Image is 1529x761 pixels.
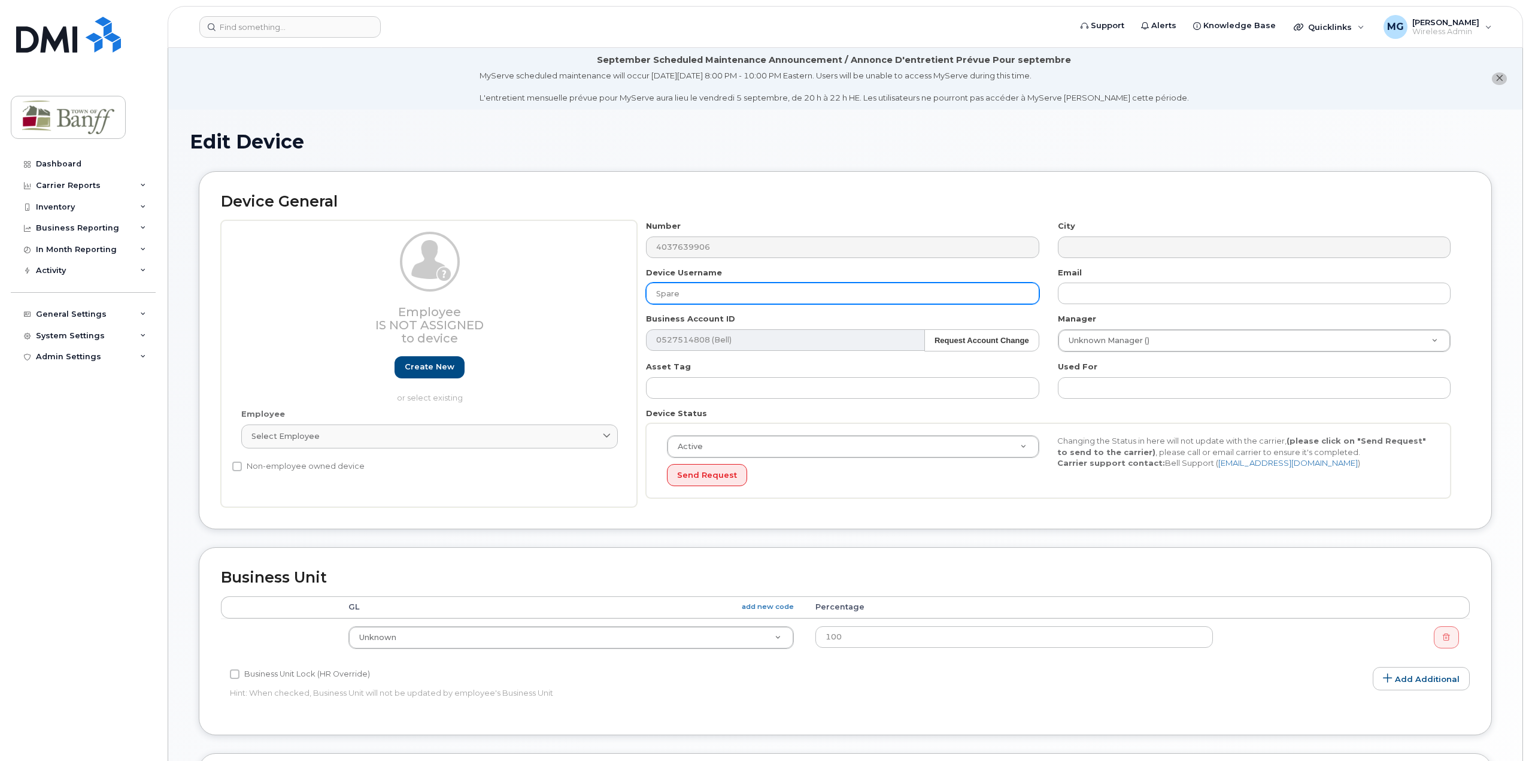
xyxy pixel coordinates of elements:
[480,70,1189,104] div: MyServe scheduled maintenance will occur [DATE][DATE] 8:00 PM - 10:00 PM Eastern. Users will be u...
[597,54,1071,66] div: September Scheduled Maintenance Announcement / Annonce D'entretient Prévue Pour septembre
[924,329,1039,351] button: Request Account Change
[359,633,396,642] span: Unknown
[1061,335,1149,346] span: Unknown Manager ()
[230,669,239,679] input: Business Unit Lock (HR Override)
[1058,330,1450,351] a: Unknown Manager ()
[646,267,722,278] label: Device Username
[646,313,735,325] label: Business Account ID
[241,408,285,420] label: Employee
[241,392,618,404] p: or select existing
[935,336,1029,345] strong: Request Account Change
[190,131,1501,152] h1: Edit Device
[667,464,747,486] button: Send Request
[230,667,370,681] label: Business Unit Lock (HR Override)
[241,305,618,345] h3: Employee
[1057,436,1426,457] strong: (please click on "Send Request" to send to the carrier)
[241,425,618,448] a: Select employee
[349,627,793,648] a: Unknown
[646,220,681,232] label: Number
[251,430,320,442] span: Select employee
[1058,220,1075,232] label: City
[221,193,1470,210] h2: Device General
[1058,361,1097,372] label: Used For
[230,687,1044,699] p: Hint: When checked, Business Unit will not be updated by employee's Business Unit
[668,436,1039,457] a: Active
[232,462,242,471] input: Non-employee owned device
[1058,267,1082,278] label: Email
[1057,458,1165,468] strong: Carrier support contact:
[1058,313,1096,325] label: Manager
[805,596,1224,618] th: Percentage
[1492,72,1507,85] button: close notification
[395,356,465,378] a: Create new
[221,569,1470,586] h2: Business Unit
[671,441,703,452] span: Active
[338,596,805,618] th: GL
[1373,667,1470,691] a: Add Additional
[646,361,691,372] label: Asset Tag
[232,459,365,474] label: Non-employee owned device
[375,318,484,332] span: Is not assigned
[646,408,707,419] label: Device Status
[401,331,458,345] span: to device
[1048,435,1439,469] div: Changing the Status in here will not update with the carrier, , please call or email carrier to e...
[742,602,794,612] a: add new code
[1218,458,1358,468] a: [EMAIL_ADDRESS][DOMAIN_NAME]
